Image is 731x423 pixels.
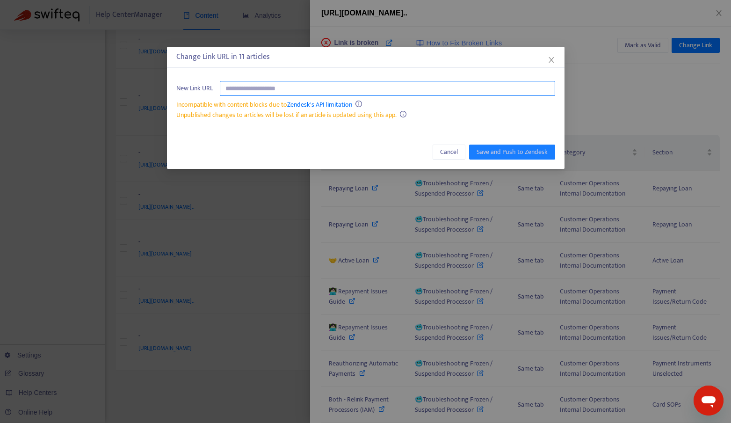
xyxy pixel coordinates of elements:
span: info-circle [355,101,362,107]
span: info-circle [400,111,406,117]
span: close [548,56,555,64]
span: Incompatible with content blocks due to [176,99,352,110]
button: Close [546,55,557,65]
span: Unpublished changes to articles will be lost if an article is updated using this app. [176,109,397,120]
iframe: Button to launch messaging window [694,386,724,416]
button: Save and Push to Zendesk [469,145,555,160]
a: Zendesk's API limitation [287,99,352,110]
span: New Link URL [176,83,213,94]
div: Change Link URL in 11 articles [176,51,555,63]
span: Cancel [440,147,458,157]
button: Cancel [433,145,465,160]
